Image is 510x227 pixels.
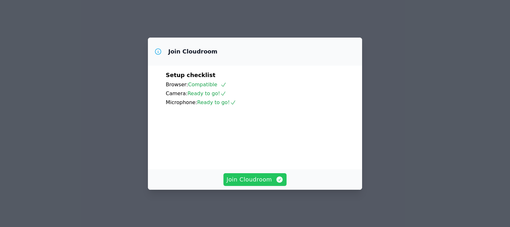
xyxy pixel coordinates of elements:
span: Join Cloudroom [227,175,284,184]
span: Ready to go! [187,90,226,96]
span: Microphone: [166,99,197,105]
span: Compatible [188,82,227,88]
span: Browser: [166,82,188,88]
button: Join Cloudroom [223,173,287,186]
h3: Join Cloudroom [168,48,217,55]
span: Camera: [166,90,187,96]
span: Ready to go! [197,99,236,105]
span: Setup checklist [166,72,215,78]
